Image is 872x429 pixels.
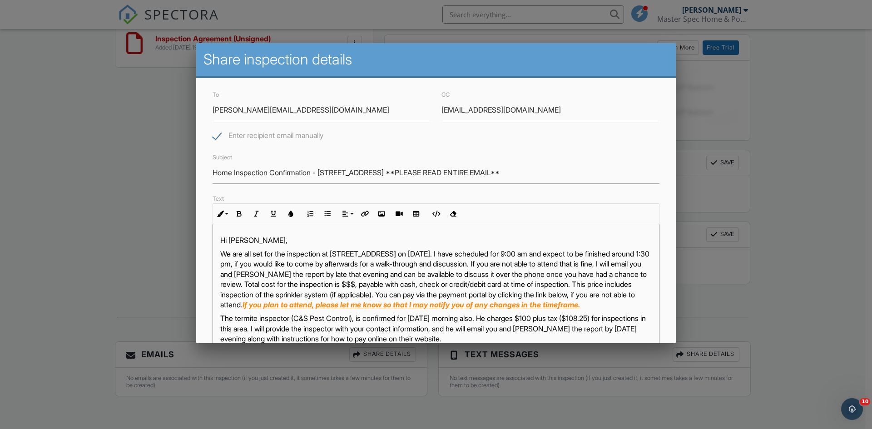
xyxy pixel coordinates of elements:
[220,249,652,310] p: We are all set for the inspection at [STREET_ADDRESS] on [DATE]. I have scheduled for 9:00 am and...
[203,50,669,69] h2: Share inspection details
[441,91,450,98] label: CC
[220,235,652,245] p: Hi [PERSON_NAME],
[213,131,323,143] label: Enter recipient email manually
[302,205,319,222] button: Ordered List
[243,300,580,309] u: If you plan to attend, please let me know so that I may notify you of any changes in the timeframe.
[213,99,431,121] input: Enter email manually
[213,195,224,202] label: Text
[427,205,444,222] button: Code View
[213,154,232,161] label: Subject
[213,91,219,98] label: To
[860,398,870,405] span: 10
[220,313,652,344] p: The termite inspector (C&S Pest Control), is confirmed for [DATE] morning also. He charges $100 p...
[841,398,863,420] iframe: Intercom live chat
